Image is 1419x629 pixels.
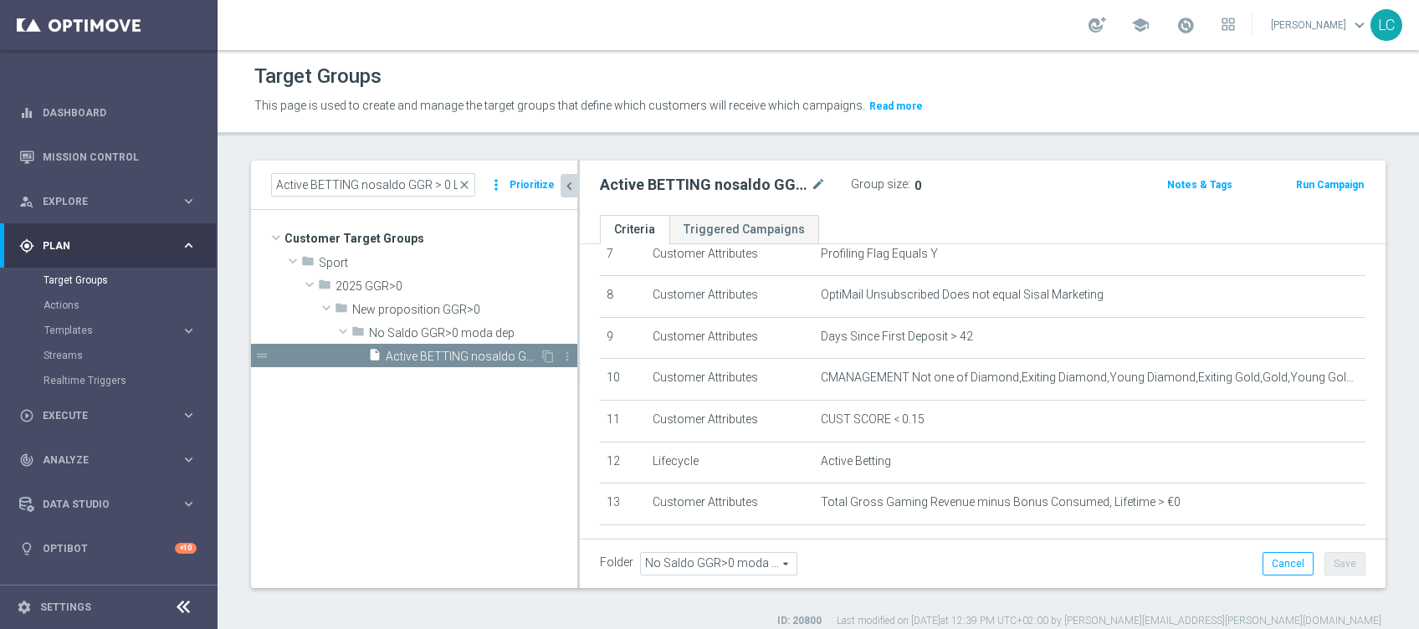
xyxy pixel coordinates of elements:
[18,239,197,253] div: gps_fixed Plan keyboard_arrow_right
[18,453,197,467] button: track_changes Analyze keyboard_arrow_right
[600,555,633,570] label: Folder
[851,177,908,192] label: Group size
[777,614,822,628] label: ID: 20800
[646,359,814,401] td: Customer Attributes
[44,318,216,343] div: Templates
[19,453,34,468] i: track_changes
[44,324,197,337] button: Templates keyboard_arrow_right
[507,174,557,197] button: Prioritize
[488,173,505,197] i: more_vert
[1370,9,1402,41] div: LC
[175,543,197,554] div: +10
[18,195,197,208] button: person_search Explore keyboard_arrow_right
[1263,552,1314,575] button: Cancel
[19,497,181,512] div: Data Studio
[18,409,197,422] button: play_circle_outline Execute keyboard_arrow_right
[181,323,197,339] i: keyboard_arrow_right
[458,178,471,192] span: close
[600,359,646,401] td: 10
[271,173,475,197] input: Quick find group or folder
[908,177,910,192] label: :
[181,238,197,253] i: keyboard_arrow_right
[646,442,814,483] td: Lifecycle
[44,274,174,287] a: Target Groups
[19,526,197,570] div: Optibot
[19,135,197,179] div: Mission Control
[368,348,382,367] i: insert_drive_file
[386,350,540,364] span: Active BETTING nosaldo GGR &gt; 0 L3M modeL
[351,325,365,344] i: folder
[44,268,216,293] div: Target Groups
[44,368,216,393] div: Realtime Triggers
[561,174,577,197] button: chevron_left
[352,303,577,317] span: New proposition GGR&gt;0
[600,442,646,483] td: 12
[821,371,1359,385] span: CMANAGEMENT Not one of Diamond,Exiting Diamond,Young Diamond,Exiting Gold,Gold,Young Gold,Exiting...
[44,325,164,335] span: Templates
[19,105,34,120] i: equalizer
[43,411,181,421] span: Execute
[1269,13,1370,38] a: [PERSON_NAME]keyboard_arrow_down
[18,542,197,555] button: lightbulb Optibot +10
[319,256,577,270] span: Sport
[19,194,181,209] div: Explore
[43,499,181,509] span: Data Studio
[254,99,865,112] span: This page is used to create and manage the target groups that define which customers will receive...
[821,537,1170,551] span: Customers not included in target group: Pausa da Gioco all games
[1165,176,1234,194] button: Notes & Tags
[646,276,814,318] td: Customer Attributes
[18,498,197,511] button: Data Studio keyboard_arrow_right
[19,238,34,253] i: gps_fixed
[301,254,315,274] i: folder
[43,197,181,207] span: Explore
[600,524,646,566] td: 14
[254,64,382,89] h1: Target Groups
[19,453,181,468] div: Analyze
[17,600,32,615] i: settings
[646,400,814,442] td: Customer Attributes
[821,330,973,344] span: Days Since First Deposit > 42
[646,524,814,566] td: Existing Target Group
[18,106,197,120] button: equalizer Dashboard
[43,135,197,179] a: Mission Control
[821,495,1181,509] span: Total Gross Gaming Revenue minus Bonus Consumed, Lifetime > €0
[646,317,814,359] td: Customer Attributes
[19,408,34,423] i: play_circle_outline
[669,215,819,244] a: Triggered Campaigns
[1131,16,1150,34] span: school
[44,293,216,318] div: Actions
[43,526,175,570] a: Optibot
[868,97,925,115] button: Read more
[181,496,197,512] i: keyboard_arrow_right
[44,349,174,362] a: Streams
[914,179,921,192] span: 0
[40,602,91,612] a: Settings
[646,234,814,276] td: Customer Attributes
[44,343,216,368] div: Streams
[1350,16,1369,34] span: keyboard_arrow_down
[646,483,814,525] td: Customer Attributes
[44,299,174,312] a: Actions
[821,288,1104,302] span: OptiMail Unsubscribed Does not equal Sisal Marketing
[181,193,197,209] i: keyboard_arrow_right
[811,175,826,195] i: mode_edit
[821,412,925,427] span: CUST SCORE < 0.15
[284,227,577,250] span: Customer Target Groups
[600,215,669,244] a: Criteria
[541,350,555,363] i: Duplicate Target group
[181,407,197,423] i: keyboard_arrow_right
[600,175,807,195] h2: Active BETTING nosaldo GGR > 0 L3M modeL
[44,325,181,335] div: Templates
[19,238,181,253] div: Plan
[19,408,181,423] div: Execute
[600,483,646,525] td: 13
[600,400,646,442] td: 11
[18,151,197,164] button: Mission Control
